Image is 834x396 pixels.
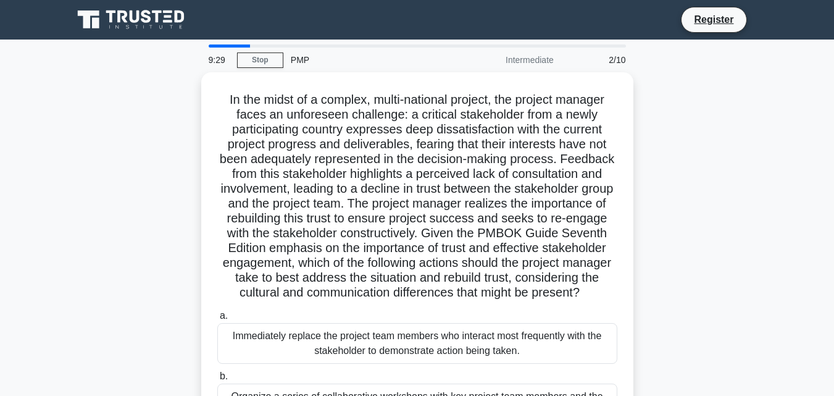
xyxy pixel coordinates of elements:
[283,48,453,72] div: PMP
[237,53,283,68] a: Stop
[220,310,228,321] span: a.
[453,48,561,72] div: Intermediate
[220,371,228,381] span: b.
[561,48,633,72] div: 2/10
[217,323,617,364] div: Immediately replace the project team members who interact most frequently with the stakeholder to...
[686,12,741,27] a: Register
[216,92,619,301] h5: In the midst of a complex, multi-national project, the project manager faces an unforeseen challe...
[201,48,237,72] div: 9:29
